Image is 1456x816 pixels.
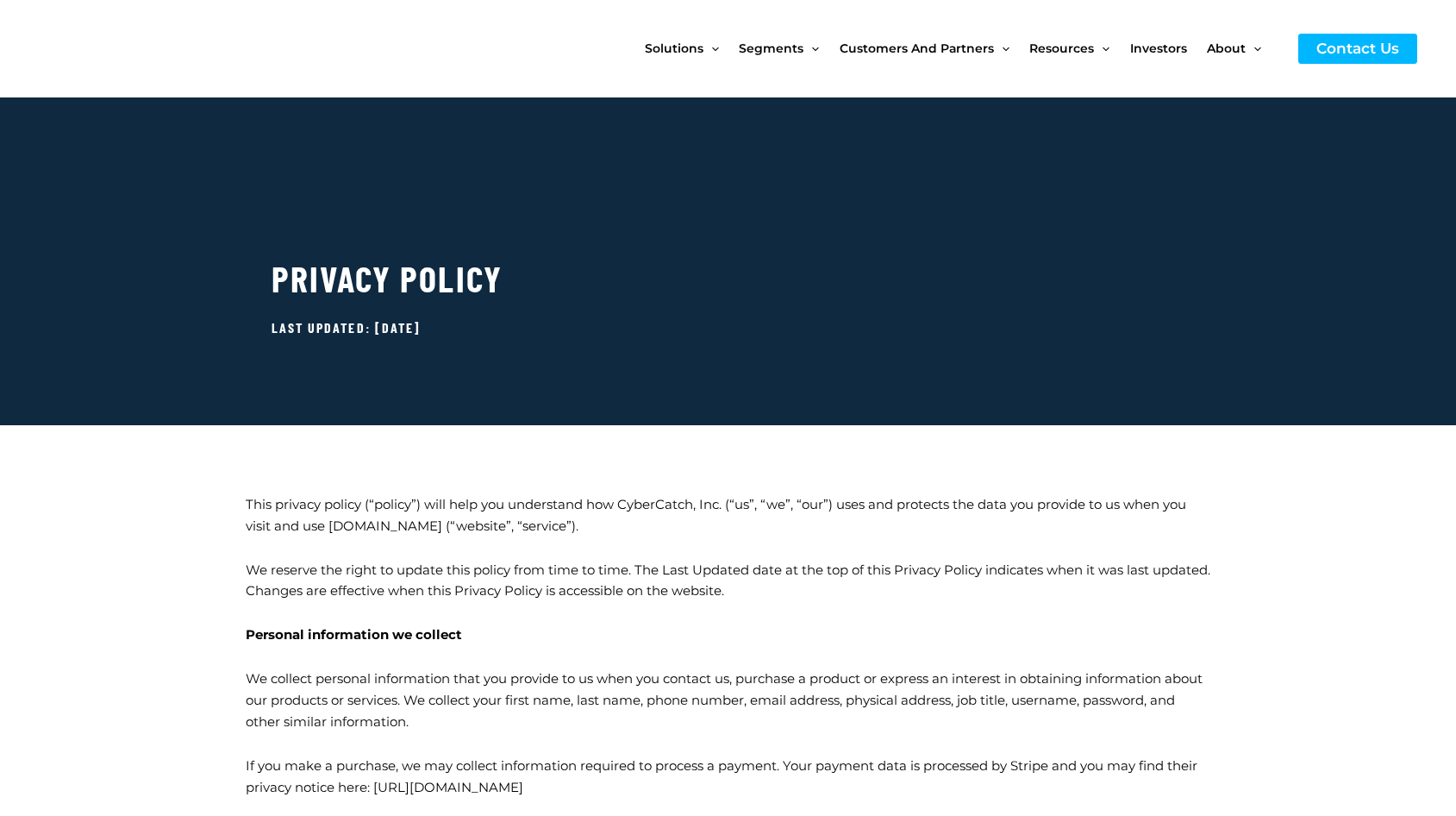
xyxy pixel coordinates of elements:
[246,494,1211,537] p: This privacy policy (“policy”) will help you understand how CyberCatch, Inc. (“us”, “we”, “our”) ...
[739,12,803,85] span: Segments
[246,756,1211,799] p: If you make a purchase, we may collect information required to process a payment. Your payment da...
[645,12,703,85] span: Solutions
[1246,12,1261,85] span: Menu Toggle
[840,12,994,85] span: Customers and Partners
[1094,12,1109,85] span: Menu Toggle
[645,12,1281,85] nav: Site Navigation: New Main Menu
[272,254,1198,302] h2: PRIVACY POLICY
[246,668,1211,732] p: We collect personal information that you provide to us when you contact us, purchase a product or...
[246,626,462,643] strong: Personal information we collect
[1029,12,1094,85] span: Resources
[994,12,1009,85] span: Menu Toggle
[1298,34,1417,64] a: Contact Us
[1130,12,1187,85] span: Investors
[703,12,719,85] span: Menu Toggle
[1130,12,1207,85] a: Investors
[1207,12,1246,85] span: About
[30,13,237,85] img: CyberCatch
[803,12,819,85] span: Menu Toggle
[246,560,1211,603] p: We reserve the right to update this policy from time to time. The Last Updated date at the top of...
[272,319,1198,337] h2: LAST UPDATED: [DATE]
